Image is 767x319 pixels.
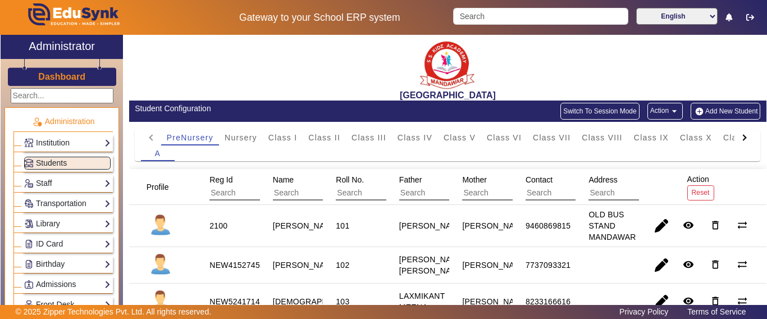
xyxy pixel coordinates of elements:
span: Class IX [634,134,669,142]
span: Name [273,175,294,184]
a: Students [24,157,111,170]
span: Roll No. [336,175,364,184]
a: Terms of Service [682,304,751,319]
input: Search [462,186,563,200]
mat-icon: arrow_drop_down [669,106,680,117]
button: Add New Student [691,103,760,120]
div: 8233166616 [526,296,570,307]
p: Administration [13,116,113,127]
img: Students.png [25,159,33,167]
div: 101 [336,220,349,231]
img: profile.png [147,212,175,240]
span: Profile [147,183,169,192]
staff-with-status: [PERSON_NAME] [273,261,339,270]
span: Class I [268,134,298,142]
input: Search [588,186,689,200]
div: NEW5241714 [209,296,260,307]
span: A [154,149,161,157]
span: Address [588,175,617,184]
div: Action [683,169,718,204]
div: Father [395,170,514,204]
span: Class XI [723,134,758,142]
span: Mother [462,175,487,184]
button: Reset [687,185,714,200]
div: [PERSON_NAME] [462,220,528,231]
span: Students [36,158,67,167]
a: Dashboard [38,71,86,83]
span: Class IV [398,134,432,142]
div: Name [269,170,387,204]
div: Reg Id [206,170,324,204]
h2: Administrator [29,39,95,53]
input: Search [273,186,373,200]
div: Address [585,170,703,204]
div: 102 [336,259,349,271]
div: [PERSON_NAME] [PERSON_NAME] [399,254,465,276]
span: PreNursery [167,134,213,142]
div: Student Configuration [135,103,442,115]
a: Privacy Policy [614,304,674,319]
mat-icon: remove_red_eye [683,220,694,231]
span: Class X [680,134,712,142]
div: Roll No. [332,170,450,204]
mat-icon: sync_alt [737,295,748,307]
p: © 2025 Zipper Technologies Pvt. Ltd. All rights reserved. [16,306,212,318]
img: profile.png [147,288,175,316]
span: Reg Id [209,175,232,184]
span: Class VI [487,134,522,142]
div: 9460869815 [526,220,570,231]
div: NEW415274521 [209,259,269,271]
h3: Dashboard [38,71,85,82]
input: Search [526,186,626,200]
staff-with-status: [PERSON_NAME] [273,221,339,230]
button: Switch To Session Mode [560,103,640,120]
img: Administration.png [32,117,42,127]
div: Contact [522,170,640,204]
a: Administrator [1,35,123,59]
div: 103 [336,296,349,307]
span: Class II [308,134,340,142]
div: Mother [458,170,577,204]
mat-icon: delete_outline [710,259,721,270]
input: Search [453,8,628,25]
mat-icon: delete_outline [710,295,721,307]
input: Search [209,186,310,200]
span: Class VIII [582,134,622,142]
mat-icon: remove_red_eye [683,295,694,307]
mat-icon: remove_red_eye [683,259,694,270]
div: 7737093321 [526,259,570,271]
span: Nursery [225,134,257,142]
div: Profile [143,177,183,197]
span: Class V [444,134,476,142]
mat-icon: delete_outline [710,220,721,231]
input: Search [399,186,500,200]
div: [PERSON_NAME] [462,296,528,307]
mat-icon: sync_alt [737,259,748,270]
div: [PERSON_NAME] [399,220,465,231]
span: Class III [351,134,386,142]
mat-icon: sync_alt [737,220,748,231]
div: OLD BUS STAND MANDAWAR [588,209,636,243]
div: LAXMIKANT MEENA [399,290,445,313]
img: add-new-student.png [693,107,705,116]
div: [PERSON_NAME] [462,259,528,271]
span: Class VII [533,134,570,142]
input: Search... [11,88,113,103]
h5: Gateway to your School ERP system [198,12,442,24]
img: profile.png [147,251,175,279]
button: Action [647,103,683,120]
staff-with-status: [DEMOGRAPHIC_DATA] [273,297,363,306]
span: Father [399,175,422,184]
input: Search [336,186,436,200]
span: Contact [526,175,553,184]
div: 2100 [209,220,227,231]
h2: [GEOGRAPHIC_DATA] [129,90,766,101]
img: b9104f0a-387a-4379-b368-ffa933cda262 [419,38,476,90]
